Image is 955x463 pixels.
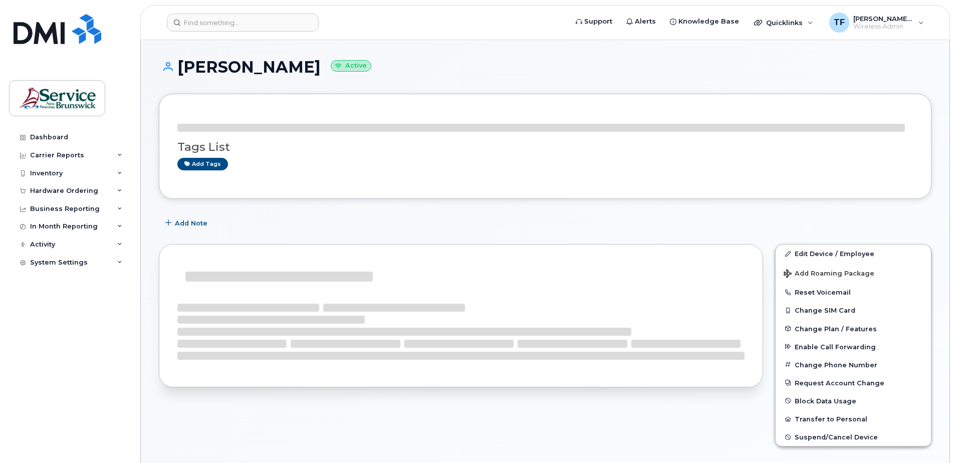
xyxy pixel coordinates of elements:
[795,325,877,332] span: Change Plan / Features
[776,263,931,283] button: Add Roaming Package
[776,356,931,374] button: Change Phone Number
[776,410,931,428] button: Transfer to Personal
[784,270,874,279] span: Add Roaming Package
[177,141,913,153] h3: Tags List
[776,392,931,410] button: Block Data Usage
[776,301,931,319] button: Change SIM Card
[776,245,931,263] a: Edit Device / Employee
[776,283,931,301] button: Reset Voicemail
[159,214,216,232] button: Add Note
[795,433,878,441] span: Suspend/Cancel Device
[776,320,931,338] button: Change Plan / Features
[795,343,876,350] span: Enable Call Forwarding
[175,218,207,228] span: Add Note
[776,374,931,392] button: Request Account Change
[331,60,371,72] small: Active
[776,338,931,356] button: Enable Call Forwarding
[177,158,228,170] a: Add tags
[776,428,931,446] button: Suspend/Cancel Device
[159,58,931,76] h1: [PERSON_NAME]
